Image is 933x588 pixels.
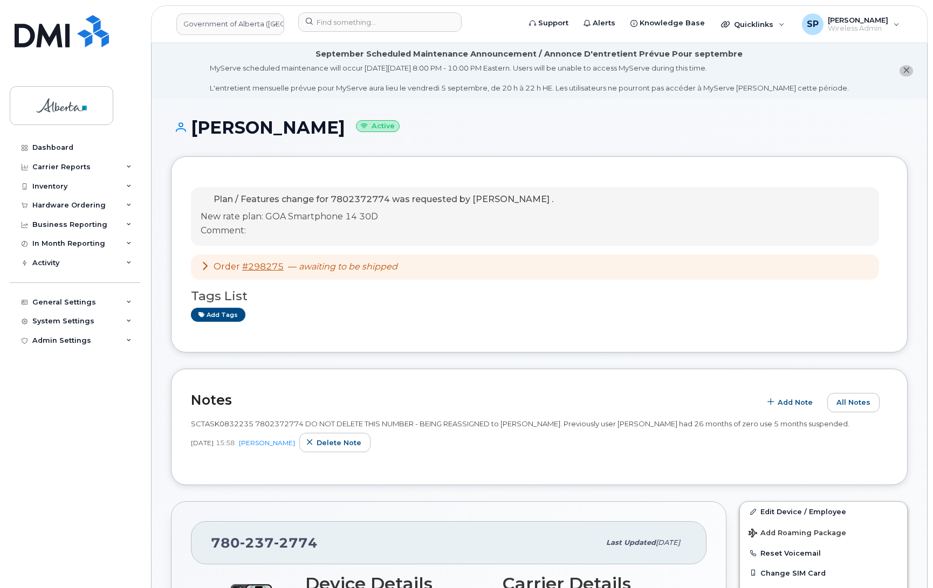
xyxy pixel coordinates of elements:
[171,118,908,137] h1: [PERSON_NAME]
[242,261,284,272] a: #298275
[191,419,849,428] span: SCTASK0832235 7802372774 DO NOT DELETE THIS NUMBER - BEING REASSIGNED to [PERSON_NAME]. Previousl...
[606,538,656,547] span: Last updated
[239,439,295,447] a: [PERSON_NAME]
[740,563,907,583] button: Change SIM Card
[778,397,813,407] span: Add Note
[201,211,553,223] p: New rate plan: GOA Smartphone 14 30D
[191,308,245,321] a: Add tags
[214,194,553,204] span: Plan / Features change for 7802372774 was requested by [PERSON_NAME] .
[299,433,371,452] button: Delete note
[827,393,880,412] button: All Notes
[356,120,400,133] small: Active
[740,521,907,543] button: Add Roaming Package
[740,502,907,521] a: Edit Device / Employee
[201,225,553,237] p: Comment:
[760,393,822,412] button: Add Note
[656,538,680,547] span: [DATE]
[299,261,397,272] em: awaiting to be shipped
[211,535,318,551] span: 780
[240,535,274,551] span: 237
[191,392,755,408] h2: Notes
[315,49,743,60] div: September Scheduled Maintenance Announcement / Annonce D'entretient Prévue Pour septembre
[210,63,849,93] div: MyServe scheduled maintenance will occur [DATE][DATE] 8:00 PM - 10:00 PM Eastern. Users will be u...
[900,65,913,77] button: close notification
[740,543,907,563] button: Reset Voicemail
[191,438,214,447] span: [DATE]
[317,438,361,448] span: Delete note
[749,529,846,539] span: Add Roaming Package
[274,535,318,551] span: 2774
[191,289,888,303] h3: Tags List
[836,397,870,407] span: All Notes
[216,438,235,447] span: 15:58
[288,261,397,272] span: —
[214,261,240,272] span: Order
